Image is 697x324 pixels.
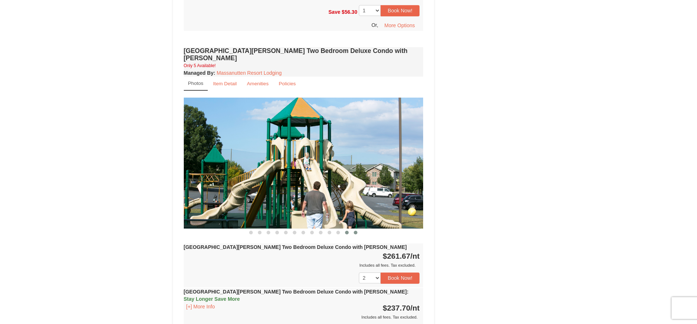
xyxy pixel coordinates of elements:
span: /nt [410,304,420,312]
span: $56.30 [342,9,357,15]
img: 18876286-148-1561dfd9.jpg [184,98,424,229]
strong: [GEOGRAPHIC_DATA][PERSON_NAME] Two Bedroom Deluxe Condo with [PERSON_NAME] [184,289,409,302]
a: Item Detail [208,77,242,91]
small: Item Detail [213,81,237,86]
a: Photos [184,77,208,91]
span: Or, [372,22,378,28]
strong: [GEOGRAPHIC_DATA][PERSON_NAME] Two Bedroom Deluxe Condo with [PERSON_NAME] [184,244,407,250]
span: $237.70 [383,304,410,312]
button: Book Now! [381,5,420,16]
button: Book Now! [381,272,420,283]
strong: $261.67 [383,252,420,260]
span: : [407,289,409,295]
button: More Options [380,20,420,31]
div: Includes all fees. Tax excluded. [184,313,420,321]
small: Amenities [247,81,269,86]
a: Massanutten Resort Lodging [217,70,282,76]
div: Includes all fees. Tax excluded. [184,262,420,269]
span: /nt [410,252,420,260]
span: Managed By [184,70,214,76]
a: Policies [274,77,300,91]
a: Amenities [242,77,273,91]
span: Save [328,9,340,15]
small: Photos [188,81,203,86]
button: [+] More Info [184,303,218,311]
span: Stay Longer Save More [184,296,240,302]
h4: [GEOGRAPHIC_DATA][PERSON_NAME] Two Bedroom Deluxe Condo with [PERSON_NAME] [184,47,424,62]
small: Policies [279,81,296,86]
small: Only 5 Available! [184,63,216,68]
strong: : [184,70,215,76]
